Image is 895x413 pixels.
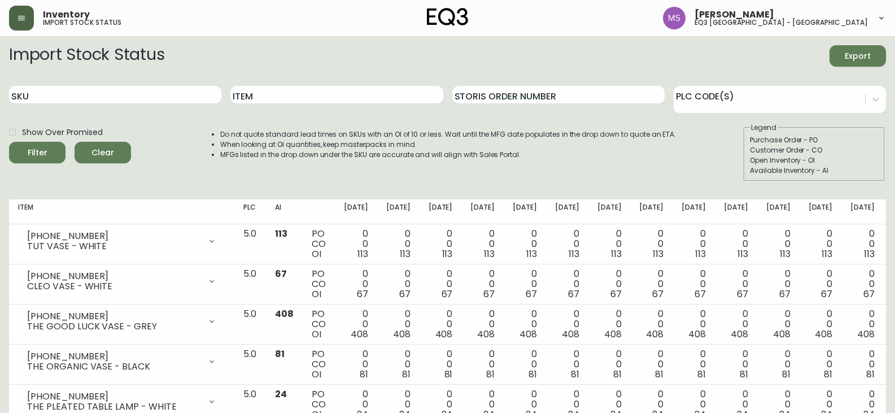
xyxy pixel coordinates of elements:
h5: import stock status [43,19,121,26]
button: Filter [9,142,66,163]
div: 0 0 [344,229,368,259]
li: MFGs listed in the drop down under the SKU are accurate and will align with Sales Portal. [220,150,676,160]
div: 0 0 [597,269,622,299]
span: 81 [697,368,706,381]
span: 67 [695,288,706,301]
div: Open Inventory - OI [750,155,879,166]
div: 0 0 [639,349,663,380]
div: 0 0 [850,229,875,259]
span: 81 [360,368,368,381]
div: CLEO VASE - WHITE [27,281,200,292]
div: 0 0 [386,269,411,299]
div: 0 0 [639,309,663,340]
div: 0 0 [555,349,579,380]
div: 0 0 [682,269,706,299]
img: 1b6e43211f6f3cc0b0729c9049b8e7af [663,7,686,29]
button: Export [829,45,886,67]
span: 113 [484,247,495,260]
div: 0 0 [513,309,537,340]
span: 67 [652,288,663,301]
div: 0 0 [766,229,791,259]
h2: Import Stock Status [9,45,164,67]
span: Export [839,49,877,63]
span: 67 [737,288,748,301]
li: When looking at OI quantities, keep masterpacks in mind. [220,140,676,150]
span: 81 [824,368,832,381]
div: 0 0 [639,229,663,259]
div: 0 0 [766,349,791,380]
td: 5.0 [234,305,266,345]
span: 81 [782,368,791,381]
th: [DATE] [420,199,462,224]
span: 113 [400,247,411,260]
td: 5.0 [234,345,266,385]
div: [PHONE_NUMBER]CLEO VASE - WHITE [18,269,225,294]
div: [PHONE_NUMBER] [27,311,200,321]
span: 113 [275,227,287,240]
div: 0 0 [555,309,579,340]
th: [DATE] [757,199,800,224]
span: OI [312,328,321,341]
span: 81 [866,368,875,381]
span: [PERSON_NAME] [695,10,774,19]
div: 0 0 [386,229,411,259]
div: 0 0 [344,309,368,340]
span: 113 [653,247,663,260]
button: Clear [75,142,131,163]
span: 81 [655,368,663,381]
div: PO CO [312,229,326,259]
div: 0 0 [597,309,622,340]
th: PLC [234,199,266,224]
div: TUT VASE - WHITE [27,241,200,251]
span: 408 [393,328,411,341]
span: 113 [864,247,875,260]
div: 0 0 [597,349,622,380]
div: 0 0 [850,269,875,299]
span: 408 [562,328,579,341]
div: 0 0 [513,229,537,259]
th: [DATE] [715,199,757,224]
div: PO CO [312,269,326,299]
span: 408 [773,328,791,341]
div: 0 0 [470,269,495,299]
span: 408 [731,328,748,341]
div: THE PLEATED TABLE LAMP - WHITE [27,402,200,412]
span: OI [312,288,321,301]
span: OI [312,247,321,260]
th: Item [9,199,234,224]
div: 0 0 [682,229,706,259]
div: [PHONE_NUMBER]THE GOOD LUCK VASE - GREY [18,309,225,334]
th: [DATE] [800,199,842,224]
div: 0 0 [555,269,579,299]
span: 113 [695,247,706,260]
div: Purchase Order - PO [750,135,879,145]
span: 113 [569,247,579,260]
span: 67 [863,288,875,301]
span: 67 [399,288,411,301]
span: 81 [444,368,453,381]
div: 0 0 [850,349,875,380]
div: [PHONE_NUMBER] [27,392,200,402]
span: 81 [402,368,411,381]
th: [DATE] [377,199,420,224]
div: 0 0 [639,269,663,299]
div: 0 0 [429,229,453,259]
span: 67 [610,288,622,301]
div: THE ORGANIC VASE - BLACK [27,362,200,372]
div: 0 0 [513,269,537,299]
div: 0 0 [470,349,495,380]
span: 81 [571,368,579,381]
span: 408 [688,328,706,341]
td: 5.0 [234,224,266,264]
div: 0 0 [597,229,622,259]
div: Customer Order - CO [750,145,879,155]
span: 408 [646,328,663,341]
span: 67 [483,288,495,301]
div: 0 0 [809,349,833,380]
div: 0 0 [724,229,748,259]
div: 0 0 [386,349,411,380]
span: 408 [477,328,495,341]
div: 0 0 [429,269,453,299]
div: 0 0 [809,309,833,340]
h5: eq3 [GEOGRAPHIC_DATA] - [GEOGRAPHIC_DATA] [695,19,868,26]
